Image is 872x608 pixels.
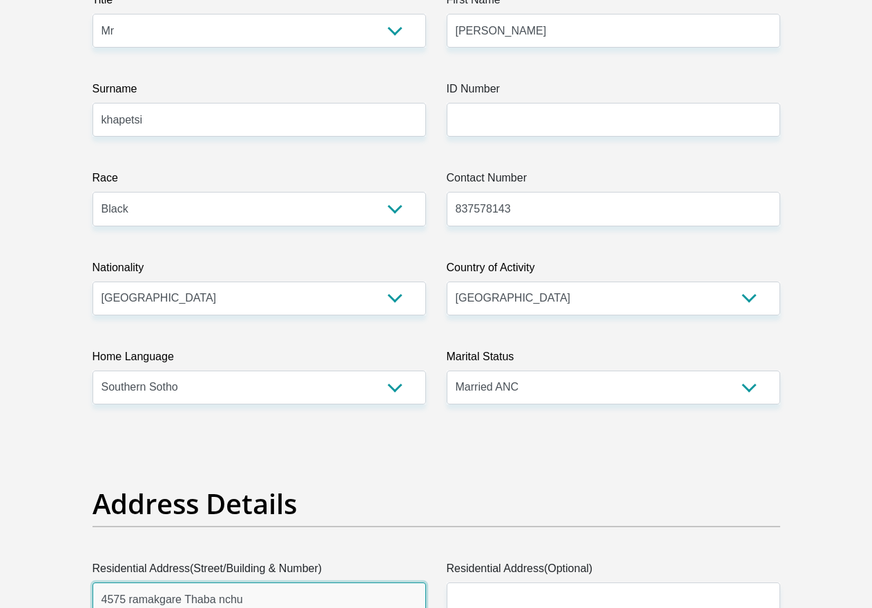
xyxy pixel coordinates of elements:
label: Race [93,170,426,192]
h2: Address Details [93,487,780,520]
label: Home Language [93,349,426,371]
input: Surname [93,103,426,137]
label: Contact Number [447,170,780,192]
input: First Name [447,14,780,48]
label: Country of Activity [447,259,780,282]
label: Marital Status [447,349,780,371]
input: Contact Number [447,192,780,226]
label: ID Number [447,81,780,103]
input: ID Number [447,103,780,137]
label: Nationality [93,259,426,282]
label: Residential Address(Optional) [447,560,780,582]
label: Residential Address(Street/Building & Number) [93,560,426,582]
label: Surname [93,81,426,103]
